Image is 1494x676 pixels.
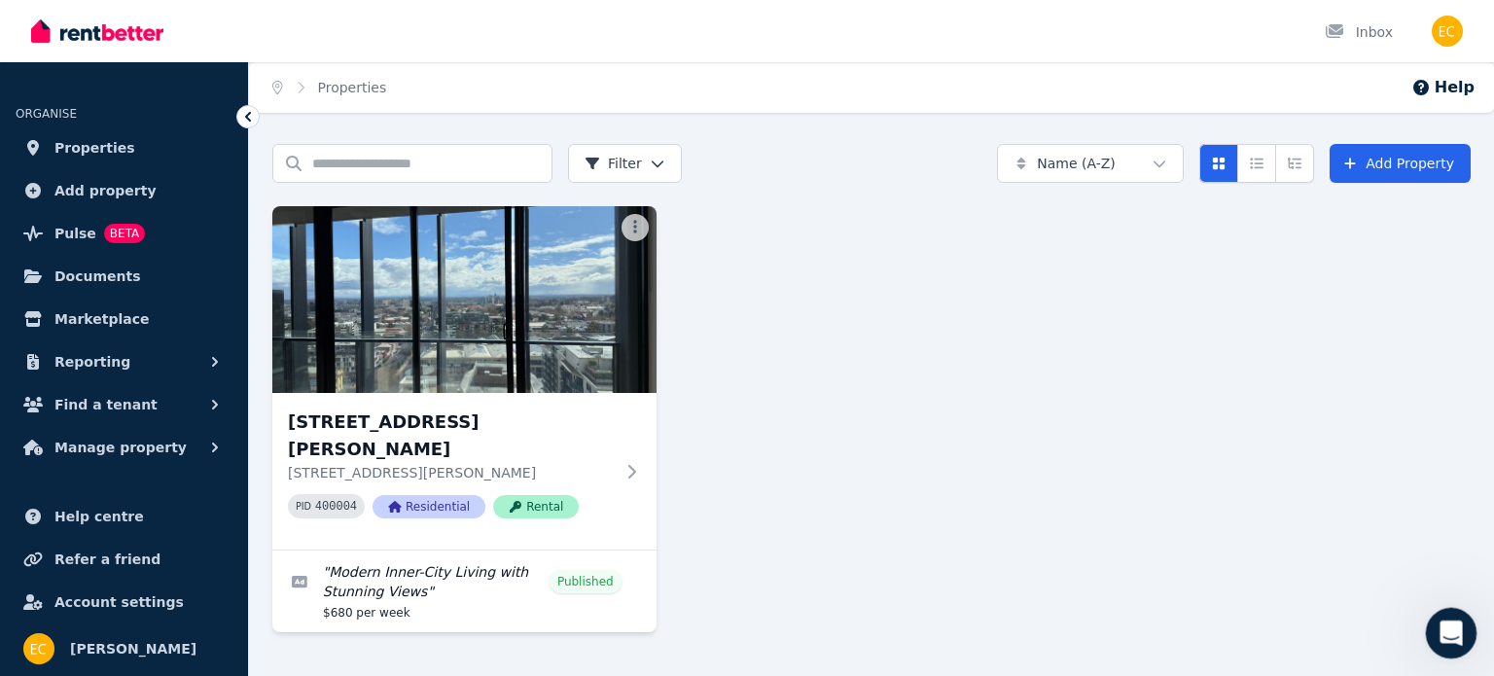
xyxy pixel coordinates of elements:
[16,583,232,622] a: Account settings
[1199,144,1314,183] div: View options
[54,393,158,416] span: Find a tenant
[257,538,412,553] a: Open in help center
[585,154,642,173] span: Filter
[622,214,649,241] button: More options
[54,350,130,374] span: Reporting
[13,8,50,45] button: go back
[568,144,682,183] button: Filter
[318,80,387,95] a: Properties
[269,475,298,514] span: 😞
[288,409,614,463] h3: [STREET_ADDRESS][PERSON_NAME]
[54,136,135,160] span: Properties
[315,500,357,514] code: 400004
[104,224,145,243] span: BETA
[54,436,187,459] span: Manage property
[320,475,348,514] span: 😐
[16,428,232,467] button: Manage property
[371,475,399,514] span: 😃
[1275,144,1314,183] button: Expanded list view
[54,590,184,614] span: Account settings
[296,501,311,512] small: PID
[70,637,196,660] span: [PERSON_NAME]
[1237,144,1276,183] button: Compact list view
[54,222,96,245] span: Pulse
[309,475,360,514] span: neutral face reaction
[1432,16,1463,47] img: Eva Chang
[54,307,149,331] span: Marketplace
[54,548,160,571] span: Refer a friend
[1426,608,1477,659] iframe: Intercom live chat
[249,62,409,113] nav: Breadcrumb
[272,206,657,393] img: 1311/65 Dudley St, West Melbourne
[493,495,579,518] span: Rental
[272,206,657,550] a: 1311/65 Dudley St, West Melbourne[STREET_ADDRESS][PERSON_NAME][STREET_ADDRESS][PERSON_NAME]PID 40...
[16,497,232,536] a: Help centre
[54,179,157,202] span: Add property
[16,300,232,338] a: Marketplace
[1411,76,1475,99] button: Help
[16,171,232,210] a: Add property
[288,463,614,482] p: [STREET_ADDRESS][PERSON_NAME]
[1330,144,1471,183] a: Add Property
[622,8,657,43] div: Close
[360,475,410,514] span: smiley reaction
[54,505,144,528] span: Help centre
[1037,154,1116,173] span: Name (A-Z)
[23,455,646,477] div: Did this answer your question?
[585,8,622,45] button: Collapse window
[16,214,232,253] a: PulseBETA
[373,495,485,518] span: Residential
[997,144,1184,183] button: Name (A-Z)
[16,385,232,424] button: Find a tenant
[16,128,232,167] a: Properties
[16,257,232,296] a: Documents
[259,475,309,514] span: disappointed reaction
[23,633,54,664] img: Eva Chang
[31,17,163,46] img: RentBetter
[54,265,141,288] span: Documents
[1325,22,1393,42] div: Inbox
[272,551,657,632] a: Edit listing: Modern Inner-City Living with Stunning Views
[1199,144,1238,183] button: Card view
[16,107,77,121] span: ORGANISE
[16,342,232,381] button: Reporting
[16,540,232,579] a: Refer a friend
